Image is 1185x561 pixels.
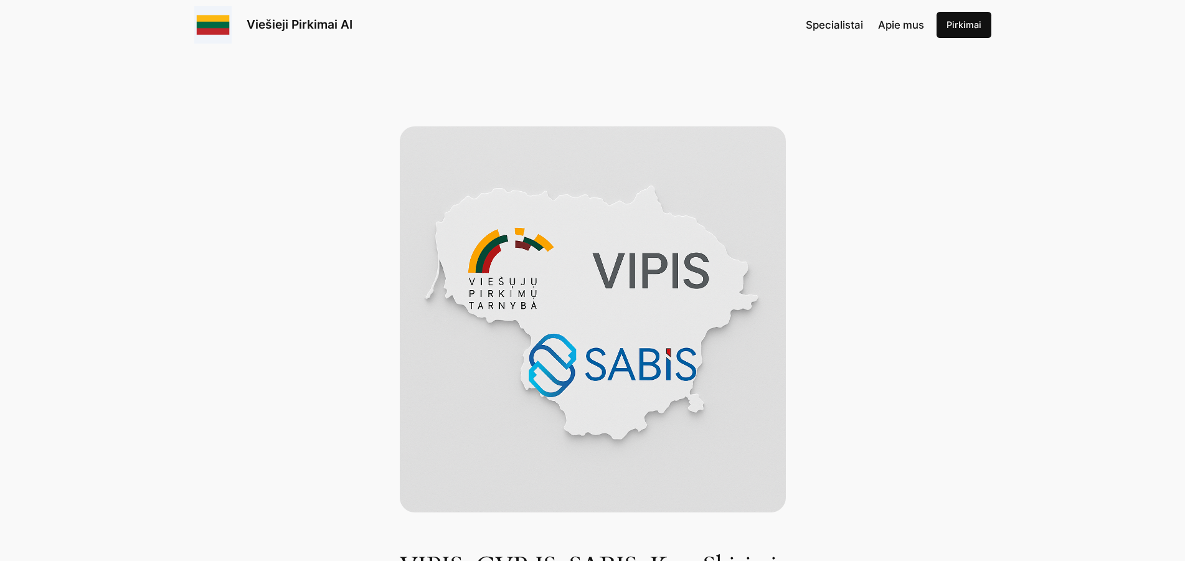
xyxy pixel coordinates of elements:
[247,17,352,32] a: Viešieji Pirkimai AI
[937,12,991,38] a: Pirkimai
[194,6,232,44] img: Viešieji pirkimai logo
[878,17,924,33] a: Apie mus
[878,19,924,31] span: Apie mus
[806,19,863,31] span: Specialistai
[806,17,924,33] nav: Navigation
[806,17,863,33] a: Specialistai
